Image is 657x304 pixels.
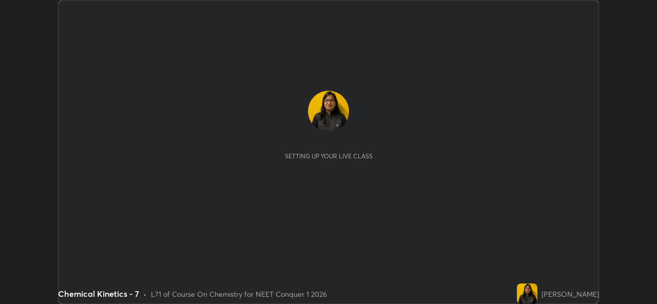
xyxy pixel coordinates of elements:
div: • [143,289,147,299]
img: 5601c98580164add983b3da7b044abd6.jpg [517,283,537,304]
img: 5601c98580164add983b3da7b044abd6.jpg [308,91,349,132]
div: Setting up your live class [285,152,373,160]
div: L71 of Course On Chemistry for NEET Conquer 1 2026 [151,289,327,299]
div: Chemical Kinetics - 7 [58,288,139,300]
div: [PERSON_NAME] [542,289,599,299]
